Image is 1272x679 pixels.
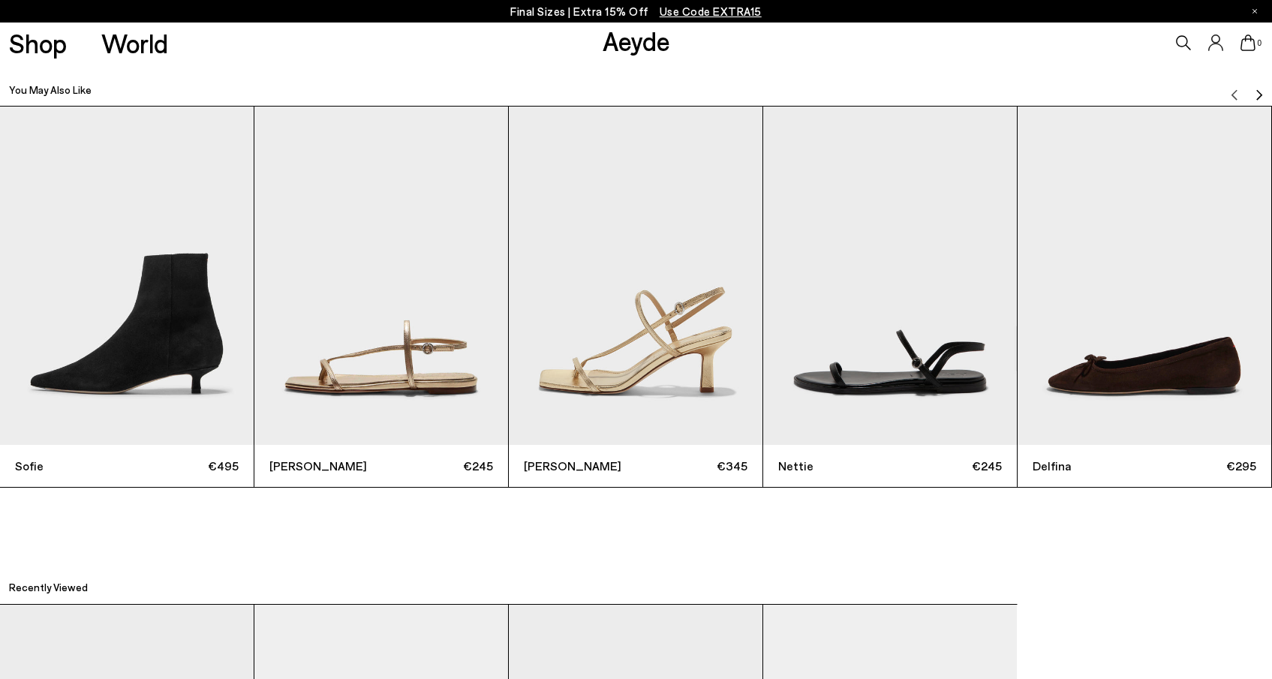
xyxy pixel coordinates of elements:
button: Next slide [1253,78,1265,101]
a: [PERSON_NAME] €345 [509,107,762,487]
span: [PERSON_NAME] [524,457,636,475]
a: Aeyde [603,25,670,56]
span: €295 [1144,456,1256,475]
h2: Recently Viewed [9,580,88,595]
a: [PERSON_NAME] €245 [254,107,508,487]
span: Nettie [778,457,890,475]
span: €345 [636,456,747,475]
span: €245 [890,456,1002,475]
span: €495 [127,456,239,475]
img: Elise Leather Toe-Post Sandals [509,107,762,445]
span: [PERSON_NAME] [269,457,381,475]
a: World [101,30,168,56]
span: Delfina [1033,457,1144,475]
img: Nettie Leather Sandals [763,107,1017,445]
h2: You May Also Like [9,83,92,98]
span: 0 [1255,39,1263,47]
span: Navigate to /collections/ss25-final-sizes [660,5,762,18]
p: Final Sizes | Extra 15% Off [510,2,762,21]
a: Nettie €245 [763,107,1017,487]
span: Sofie [15,457,127,475]
a: Shop [9,30,67,56]
img: Ella Leather Toe-Post Sandals [254,107,508,445]
div: 5 / 6 [1018,106,1272,488]
button: Previous slide [1228,78,1240,101]
a: Delfina €295 [1018,107,1271,487]
img: Delfina Suede Ballet Flats [1018,107,1271,445]
div: 3 / 6 [509,106,763,488]
a: 0 [1240,35,1255,51]
div: 2 / 6 [254,106,509,488]
span: €245 [381,456,493,475]
img: svg%3E [1253,89,1265,101]
img: svg%3E [1228,89,1240,101]
div: 4 / 6 [763,106,1018,488]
